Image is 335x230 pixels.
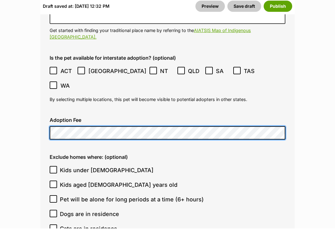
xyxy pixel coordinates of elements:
span: SA [216,68,230,77]
span: TAS [244,68,258,77]
button: Publish [264,2,292,13]
span: WA [60,83,74,91]
label: Is the pet available for interstate adoption? (optional) [50,57,285,62]
span: Pet will be alone for long periods at a time (6+ hours) [60,197,204,205]
span: Kids under [DEMOGRAPHIC_DATA] [60,168,154,176]
p: Get started with finding your traditional place name by referring to the [50,29,285,42]
div: Draft saved at: [DATE] 12:32 PM [43,2,109,13]
span: [GEOGRAPHIC_DATA] [88,68,146,77]
span: Kids aged [DEMOGRAPHIC_DATA] years old [60,182,177,191]
p: By selecting multiple locations, this pet will become visible to potential adopters in other states. [50,98,285,104]
span: QLD [188,68,202,77]
span: ACT [60,68,74,77]
button: Save draft [227,2,261,13]
span: Dogs are in residence [60,211,119,220]
span: NT [160,68,174,77]
label: Exclude homes where: (optional) [50,156,285,161]
a: Preview [195,2,225,13]
label: Adoption Fee [50,119,285,124]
